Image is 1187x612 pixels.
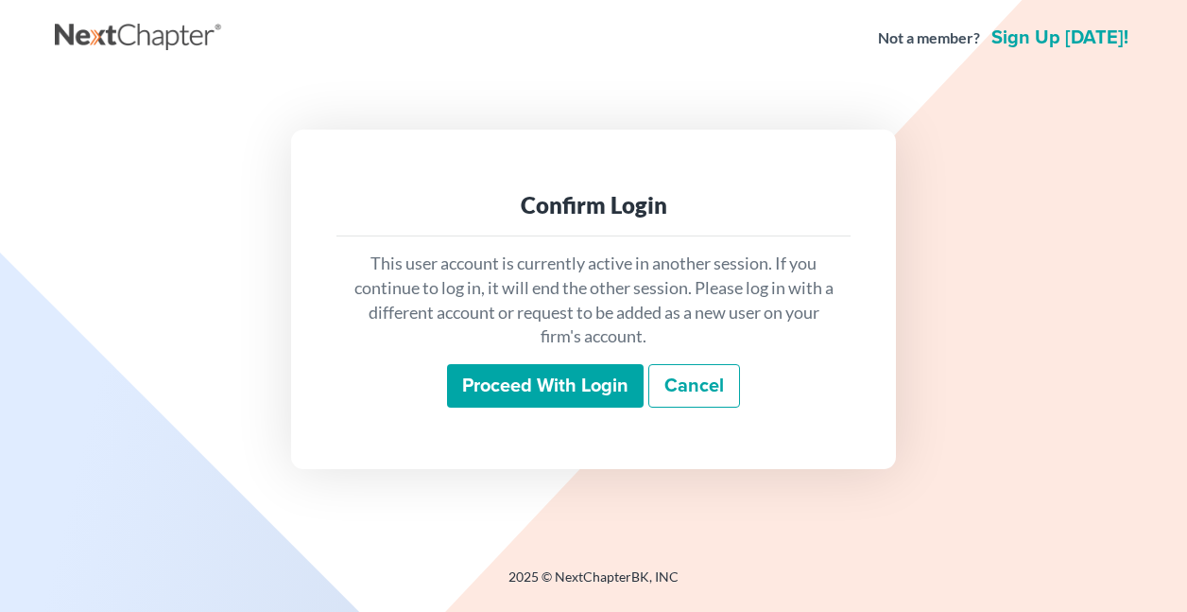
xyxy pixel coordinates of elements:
a: Cancel [648,364,740,408]
input: Proceed with login [447,364,644,408]
div: 2025 © NextChapterBK, INC [55,568,1132,602]
p: This user account is currently active in another session. If you continue to log in, it will end ... [352,252,835,349]
strong: Not a member? [878,27,980,49]
a: Sign up [DATE]! [988,28,1132,47]
div: Confirm Login [352,190,835,220]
